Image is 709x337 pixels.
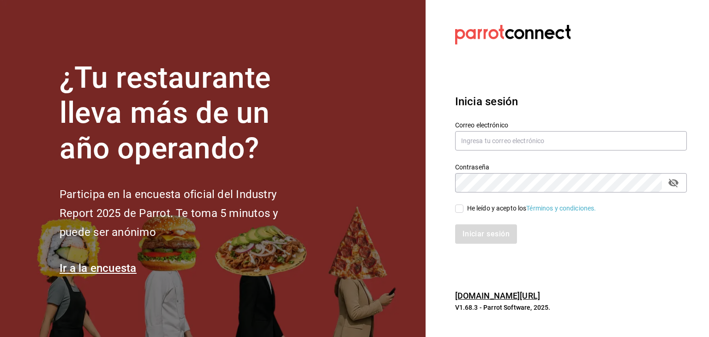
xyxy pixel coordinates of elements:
[666,175,681,191] button: passwordField
[467,204,596,213] div: He leído y acepto los
[60,60,309,167] h1: ¿Tu restaurante lleva más de un año operando?
[455,303,687,312] p: V1.68.3 - Parrot Software, 2025.
[455,121,687,128] label: Correo electrónico
[455,163,687,170] label: Contraseña
[60,262,137,275] a: Ir a la encuesta
[455,131,687,150] input: Ingresa tu correo electrónico
[455,93,687,110] h3: Inicia sesión
[526,205,596,212] a: Términos y condiciones.
[60,185,309,241] h2: Participa en la encuesta oficial del Industry Report 2025 de Parrot. Te toma 5 minutos y puede se...
[455,291,540,301] a: [DOMAIN_NAME][URL]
